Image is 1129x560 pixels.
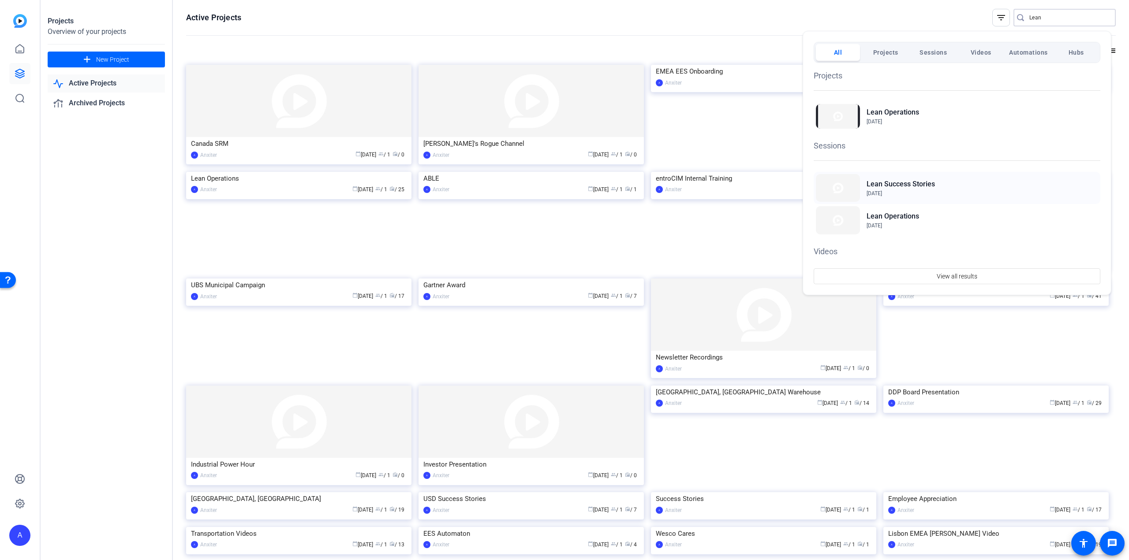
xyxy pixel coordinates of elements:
[816,174,860,202] img: Thumbnail
[971,45,991,60] span: Videos
[867,211,919,222] h2: Lean Operations
[867,190,882,197] span: [DATE]
[1069,45,1084,60] span: Hubs
[814,140,1100,152] h1: Sessions
[834,45,842,60] span: All
[814,70,1100,82] h1: Projects
[1009,45,1048,60] span: Automations
[816,206,860,234] img: Thumbnail
[920,45,947,60] span: Sessions
[816,104,860,129] img: Thumbnail
[814,245,1100,257] h1: Videos
[867,179,935,189] h2: Lean Success Stories
[873,45,898,60] span: Projects
[814,268,1100,284] button: View all results
[867,223,882,229] span: [DATE]
[867,107,919,118] h2: Lean Operations
[937,268,977,285] span: View all results
[867,119,882,125] span: [DATE]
